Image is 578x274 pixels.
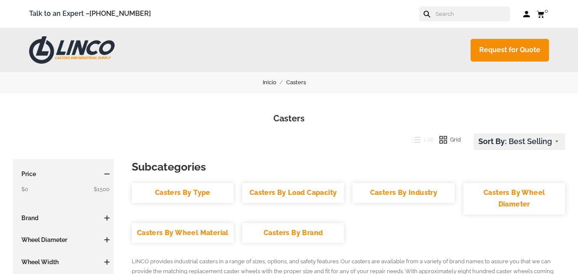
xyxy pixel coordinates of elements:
[94,185,110,194] span: $1500
[17,258,110,266] h3: Wheel Width
[545,8,548,14] span: 0
[263,78,286,87] a: Inicio
[29,8,151,20] span: Talk to an Expert –
[132,183,234,203] a: Casters By Type
[17,214,110,222] h3: Brand
[537,9,549,19] a: 0
[242,223,344,243] a: Casters By Brand
[463,183,565,214] a: Casters By Wheel Diameter
[132,159,565,174] h3: Subcategories
[17,170,110,178] h3: Price
[132,223,234,243] a: Casters By Wheel Material
[435,6,510,21] input: Search
[17,236,110,244] h3: Wheel Diameter
[433,133,461,146] button: Grid
[406,133,433,146] button: List
[29,36,115,64] img: LINCO CASTERS & INDUSTRIAL SUPPLY
[242,183,344,203] a: Casters By Load Capacity
[286,78,316,87] a: Casters
[13,112,565,125] h1: Casters
[353,183,454,203] a: Casters By Industry
[89,9,151,18] a: [PHONE_NUMBER]
[471,39,549,62] a: Request for Quote
[21,186,28,192] span: $0
[523,10,530,18] a: Log in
